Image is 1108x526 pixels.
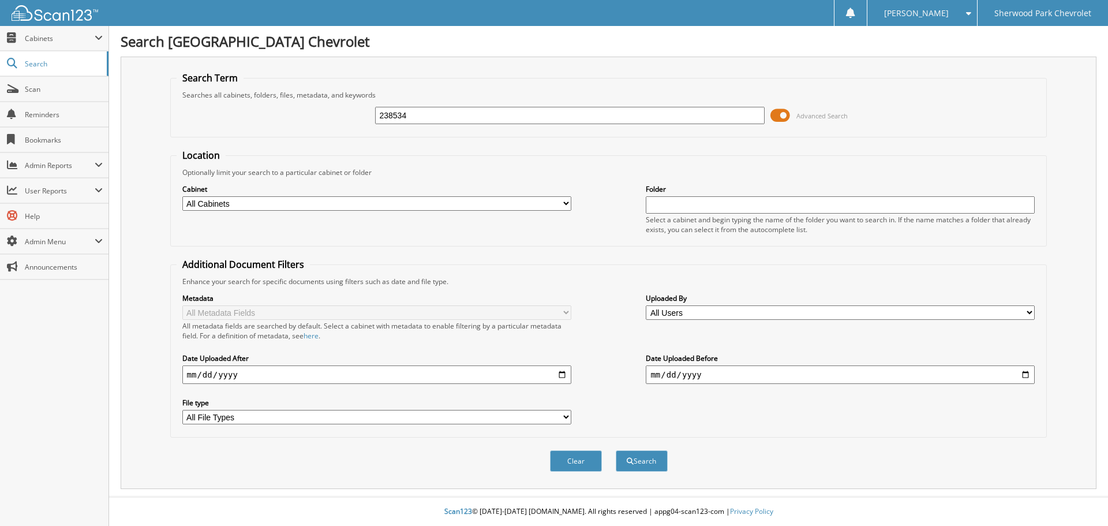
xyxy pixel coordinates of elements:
[646,184,1035,194] label: Folder
[646,293,1035,303] label: Uploaded By
[646,353,1035,363] label: Date Uploaded Before
[121,32,1096,51] h1: Search [GEOGRAPHIC_DATA] Chevrolet
[444,506,472,516] span: Scan123
[182,184,571,194] label: Cabinet
[182,365,571,384] input: start
[177,149,226,162] legend: Location
[177,258,310,271] legend: Additional Document Filters
[25,135,103,145] span: Bookmarks
[12,5,98,21] img: scan123-logo-white.svg
[730,506,773,516] a: Privacy Policy
[25,110,103,120] span: Reminders
[884,10,949,17] span: [PERSON_NAME]
[25,237,95,247] span: Admin Menu
[304,331,319,341] a: here
[25,59,101,69] span: Search
[25,262,103,272] span: Announcements
[182,353,571,363] label: Date Uploaded After
[177,167,1041,177] div: Optionally limit your search to a particular cabinet or folder
[25,33,95,43] span: Cabinets
[182,293,571,303] label: Metadata
[25,186,95,196] span: User Reports
[25,161,95,170] span: Admin Reports
[616,450,668,472] button: Search
[25,211,103,221] span: Help
[177,72,244,84] legend: Search Term
[109,498,1108,526] div: © [DATE]-[DATE] [DOMAIN_NAME]. All rights reserved | appg04-scan123-com |
[1050,471,1108,526] iframe: Chat Widget
[177,90,1041,100] div: Searches all cabinets, folders, files, metadata, and keywords
[550,450,602,472] button: Clear
[796,111,848,120] span: Advanced Search
[177,277,1041,286] div: Enhance your search for specific documents using filters such as date and file type.
[994,10,1091,17] span: Sherwood Park Chevrolet
[182,321,571,341] div: All metadata fields are searched by default. Select a cabinet with metadata to enable filtering b...
[25,84,103,94] span: Scan
[182,398,571,408] label: File type
[646,365,1035,384] input: end
[646,215,1035,234] div: Select a cabinet and begin typing the name of the folder you want to search in. If the name match...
